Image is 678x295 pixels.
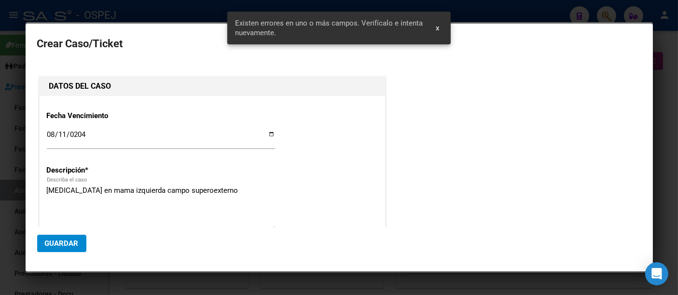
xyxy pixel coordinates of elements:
[436,24,439,32] span: x
[37,235,86,252] button: Guardar
[47,110,146,121] p: Fecha Vencimiento
[235,18,425,38] span: Existen errores en uno o más campos. Verifícalo e intenta nuevamente.
[645,262,668,285] div: Open Intercom Messenger
[428,19,447,37] button: x
[49,81,111,91] strong: DATOS DEL CASO
[47,165,146,176] p: Descripción
[45,239,79,248] span: Guardar
[37,35,641,53] h2: Crear Caso/Ticket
